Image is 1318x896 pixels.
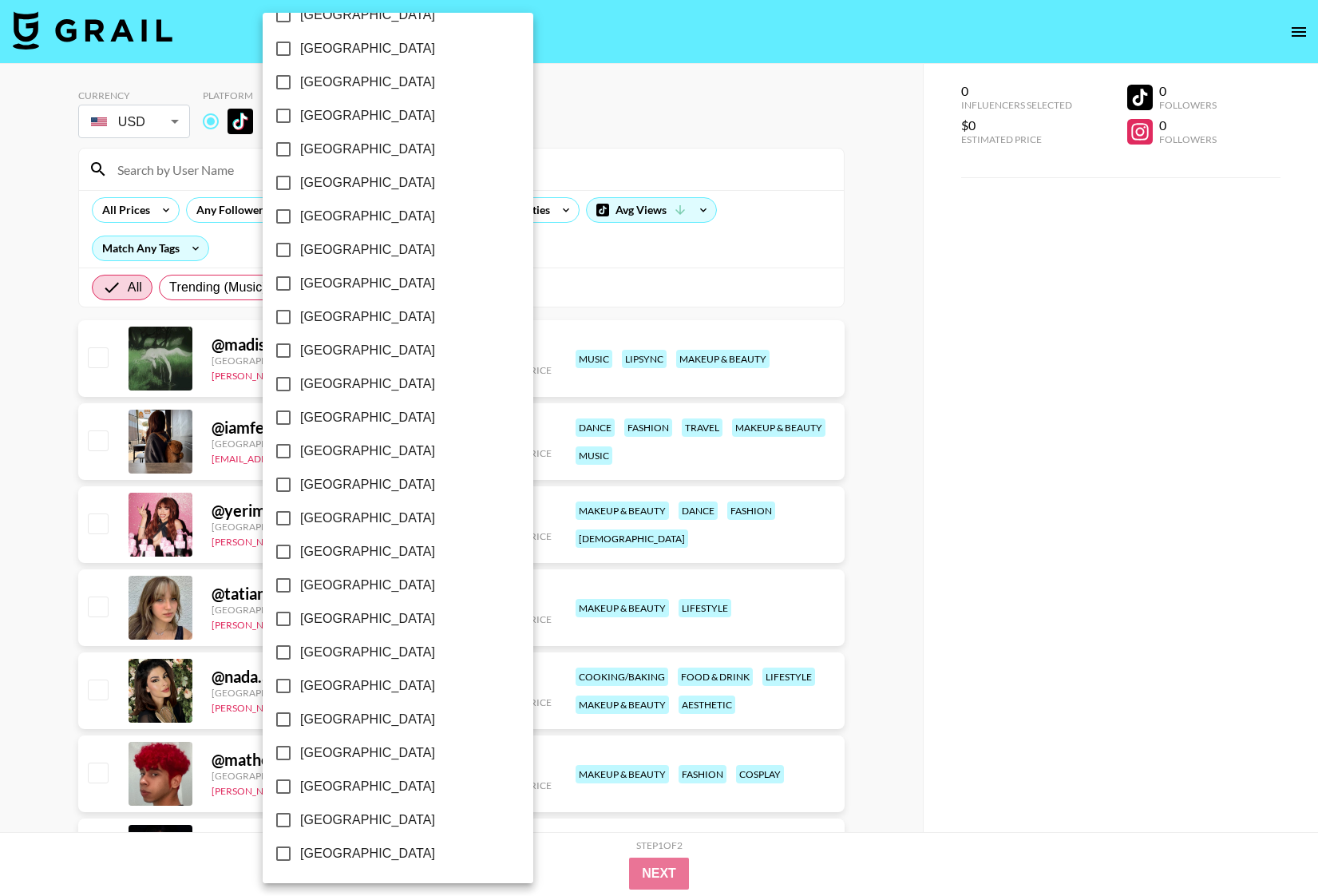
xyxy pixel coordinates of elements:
[300,576,435,595] span: [GEOGRAPHIC_DATA]
[300,643,435,662] span: [GEOGRAPHIC_DATA]
[300,207,435,226] span: [GEOGRAPHIC_DATA]
[300,6,435,25] span: [GEOGRAPHIC_DATA]
[300,442,435,461] span: [GEOGRAPHIC_DATA]
[300,274,435,293] span: [GEOGRAPHIC_DATA]
[300,542,435,561] span: [GEOGRAPHIC_DATA]
[300,811,435,830] span: [GEOGRAPHIC_DATA]
[300,106,435,125] span: [GEOGRAPHIC_DATA]
[1238,816,1299,877] iframe: Drift Widget Chat Controller
[300,710,435,729] span: [GEOGRAPHIC_DATA]
[300,676,435,696] span: [GEOGRAPHIC_DATA]
[300,240,435,260] span: [GEOGRAPHIC_DATA]
[300,777,435,796] span: [GEOGRAPHIC_DATA]
[300,509,435,528] span: [GEOGRAPHIC_DATA]
[300,173,435,192] span: [GEOGRAPHIC_DATA]
[300,140,435,159] span: [GEOGRAPHIC_DATA]
[300,39,435,58] span: [GEOGRAPHIC_DATA]
[300,743,435,763] span: [GEOGRAPHIC_DATA]
[300,609,435,628] span: [GEOGRAPHIC_DATA]
[300,375,435,394] span: [GEOGRAPHIC_DATA]
[300,307,435,327] span: [GEOGRAPHIC_DATA]
[300,341,435,360] span: [GEOGRAPHIC_DATA]
[300,475,435,494] span: [GEOGRAPHIC_DATA]
[300,844,435,863] span: [GEOGRAPHIC_DATA]
[300,73,435,92] span: [GEOGRAPHIC_DATA]
[300,408,435,427] span: [GEOGRAPHIC_DATA]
